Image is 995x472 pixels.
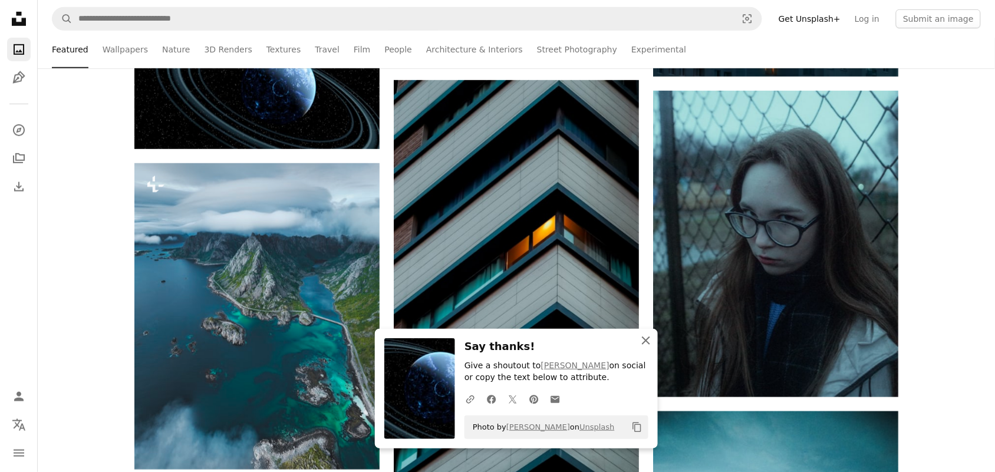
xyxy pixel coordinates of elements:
button: Submit an image [896,9,981,28]
a: Share on Facebook [481,387,502,411]
a: Young woman with glasses behind a fence [653,239,898,249]
a: [PERSON_NAME] [506,423,570,431]
button: Copy to clipboard [627,417,647,437]
a: Log in / Sign up [7,385,31,408]
button: Visual search [733,8,762,30]
a: Download History [7,175,31,199]
a: Share over email [545,387,566,411]
a: Architecture & Interiors [426,31,523,68]
a: People [385,31,413,68]
a: [PERSON_NAME] [541,361,609,370]
a: Get Unsplash+ [772,9,848,28]
a: Blue planet with rings in outer space [134,82,380,93]
a: Collections [7,147,31,170]
a: Experimental [631,31,686,68]
a: Share on Twitter [502,387,523,411]
img: Blue planet with rings in outer space [134,27,380,149]
button: Language [7,413,31,437]
button: Menu [7,441,31,465]
img: Dramatic coastal mountains with clear turquoise water. [134,163,380,470]
a: Log in [848,9,887,28]
a: Share on Pinterest [523,387,545,411]
a: Explore [7,118,31,142]
a: Corner of a modern building with illuminated window [394,294,639,305]
a: Textures [266,31,301,68]
a: Unsplash [579,423,614,431]
img: Young woman with glasses behind a fence [653,91,898,397]
p: Give a shoutout to on social or copy the text below to attribute. [464,360,648,384]
a: Photos [7,38,31,61]
form: Find visuals sitewide [52,7,762,31]
a: Dramatic coastal mountains with clear turquoise water. [134,311,380,321]
a: Film [354,31,370,68]
a: Street Photography [537,31,617,68]
a: 3D Renders [205,31,252,68]
button: Search Unsplash [52,8,73,30]
a: Nature [162,31,190,68]
a: Wallpapers [103,31,148,68]
a: Travel [315,31,340,68]
span: Photo by on [467,418,615,437]
a: Home — Unsplash [7,7,31,33]
h3: Say thanks! [464,338,648,355]
a: Illustrations [7,66,31,90]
